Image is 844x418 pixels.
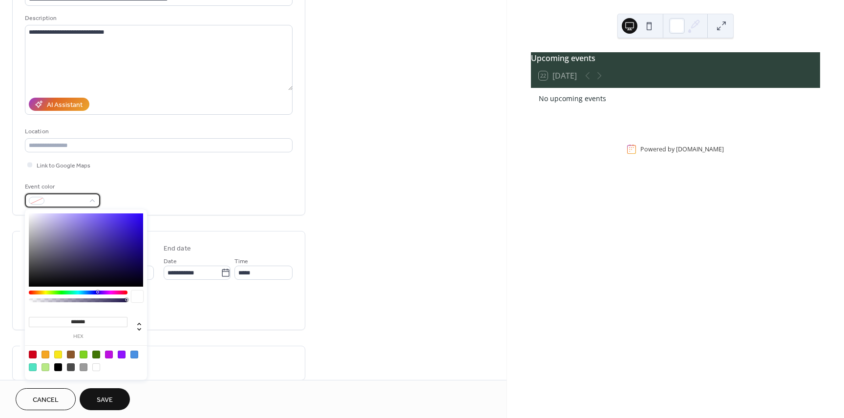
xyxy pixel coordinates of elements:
[16,388,76,410] button: Cancel
[42,363,49,371] div: #B8E986
[234,256,248,267] span: Time
[164,256,177,267] span: Date
[67,351,75,358] div: #8B572A
[640,145,724,153] div: Powered by
[25,13,291,23] div: Description
[80,363,87,371] div: #9B9B9B
[37,161,90,171] span: Link to Google Maps
[54,363,62,371] div: #000000
[29,334,127,339] label: hex
[676,145,724,153] a: [DOMAIN_NAME]
[130,351,138,358] div: #4A90E2
[118,351,126,358] div: #9013FE
[29,351,37,358] div: #D0021B
[92,363,100,371] div: #FFFFFF
[531,52,820,64] div: Upcoming events
[92,351,100,358] div: #417505
[42,351,49,358] div: #F5A623
[164,244,191,254] div: End date
[67,363,75,371] div: #4A4A4A
[25,182,98,192] div: Event color
[80,351,87,358] div: #7ED321
[33,395,59,405] span: Cancel
[54,351,62,358] div: #F8E71C
[25,126,291,137] div: Location
[47,100,83,110] div: AI Assistant
[80,388,130,410] button: Save
[105,351,113,358] div: #BD10E0
[29,98,89,111] button: AI Assistant
[29,363,37,371] div: #50E3C2
[97,395,113,405] span: Save
[539,94,812,103] div: No upcoming events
